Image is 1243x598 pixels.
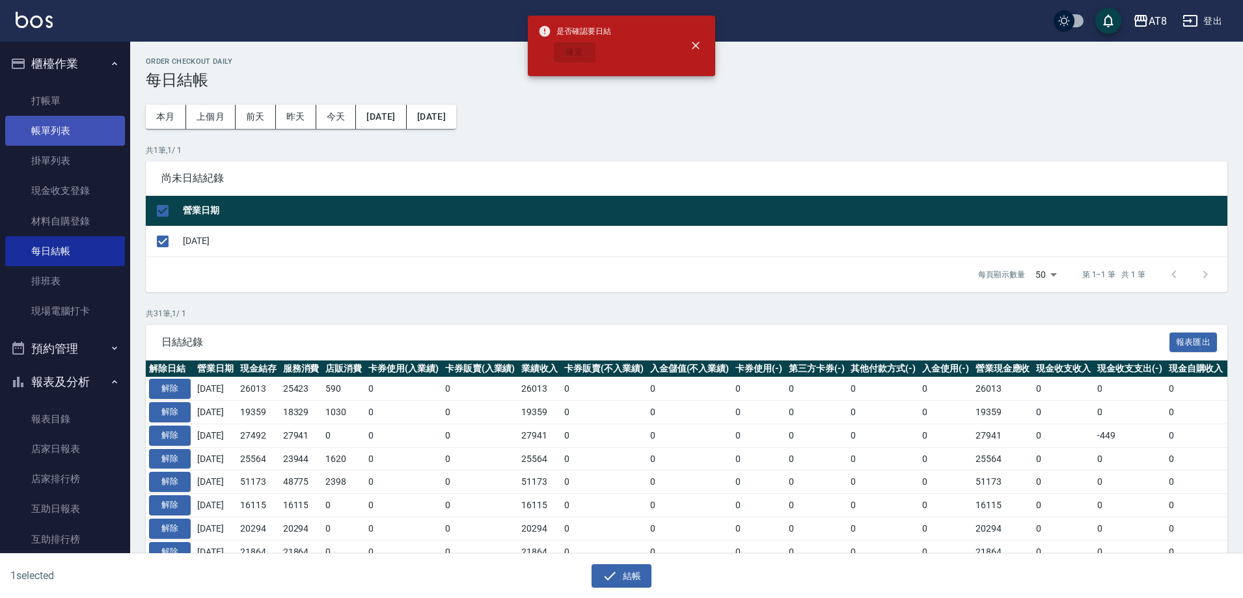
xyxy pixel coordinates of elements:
[1030,257,1061,292] div: 50
[442,470,519,494] td: 0
[1166,401,1227,424] td: 0
[1166,447,1227,470] td: 0
[732,540,785,564] td: 0
[538,25,611,38] span: 是否確認要日結
[518,494,561,517] td: 16115
[194,377,237,401] td: [DATE]
[1033,540,1094,564] td: 0
[732,447,785,470] td: 0
[1094,494,1166,517] td: 0
[847,424,919,447] td: 0
[146,360,194,377] th: 解除日結
[322,424,365,447] td: 0
[561,424,647,447] td: 0
[276,105,316,129] button: 昨天
[1033,360,1094,377] th: 現金收支收入
[365,517,442,540] td: 0
[322,470,365,494] td: 2398
[919,360,972,377] th: 入金使用(-)
[442,447,519,470] td: 0
[972,540,1033,564] td: 21864
[647,424,733,447] td: 0
[365,377,442,401] td: 0
[194,447,237,470] td: [DATE]
[365,401,442,424] td: 0
[237,494,280,517] td: 16115
[236,105,276,129] button: 前天
[978,269,1025,280] p: 每頁顯示數量
[442,424,519,447] td: 0
[647,360,733,377] th: 入金儲值(不入業績)
[1033,470,1094,494] td: 0
[442,377,519,401] td: 0
[442,494,519,517] td: 0
[785,424,848,447] td: 0
[1166,540,1227,564] td: 0
[561,470,647,494] td: 0
[972,424,1033,447] td: 27941
[5,206,125,236] a: 材料自購登錄
[161,336,1169,349] span: 日結紀錄
[1094,377,1166,401] td: 0
[237,447,280,470] td: 25564
[5,524,125,554] a: 互助排行榜
[16,12,53,28] img: Logo
[1166,377,1227,401] td: 0
[5,365,125,399] button: 報表及分析
[194,470,237,494] td: [DATE]
[647,517,733,540] td: 0
[785,494,848,517] td: 0
[194,540,237,564] td: [DATE]
[5,116,125,146] a: 帳單列表
[919,424,972,447] td: 0
[732,494,785,517] td: 0
[149,449,191,469] button: 解除
[280,401,323,424] td: 18329
[1094,424,1166,447] td: -449
[1128,8,1172,34] button: AT8
[186,105,236,129] button: 上個月
[365,424,442,447] td: 0
[180,226,1227,256] td: [DATE]
[237,424,280,447] td: 27492
[518,540,561,564] td: 21864
[518,360,561,377] th: 業績收入
[919,401,972,424] td: 0
[561,447,647,470] td: 0
[972,360,1033,377] th: 營業現金應收
[972,470,1033,494] td: 51173
[1033,494,1094,517] td: 0
[194,424,237,447] td: [DATE]
[1033,401,1094,424] td: 0
[1169,335,1218,347] a: 報表匯出
[561,494,647,517] td: 0
[5,86,125,116] a: 打帳單
[1094,517,1166,540] td: 0
[1166,424,1227,447] td: 0
[280,447,323,470] td: 23944
[146,144,1227,156] p: 共 1 筆, 1 / 1
[1094,401,1166,424] td: 0
[365,470,442,494] td: 0
[919,540,972,564] td: 0
[149,402,191,422] button: 解除
[442,360,519,377] th: 卡券販賣(入業績)
[732,377,785,401] td: 0
[518,401,561,424] td: 19359
[847,360,919,377] th: 其他付款方式(-)
[365,360,442,377] th: 卡券使用(入業績)
[732,424,785,447] td: 0
[237,540,280,564] td: 21864
[5,296,125,326] a: 現場電腦打卡
[561,360,647,377] th: 卡券販賣(不入業績)
[280,517,323,540] td: 20294
[1166,494,1227,517] td: 0
[161,172,1212,185] span: 尚未日結紀錄
[280,424,323,447] td: 27941
[785,517,848,540] td: 0
[149,542,191,562] button: 解除
[442,517,519,540] td: 0
[237,377,280,401] td: 26013
[847,540,919,564] td: 0
[149,472,191,492] button: 解除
